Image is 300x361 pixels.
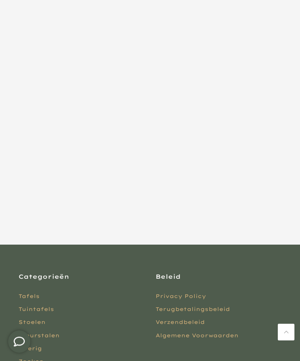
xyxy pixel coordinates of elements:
a: Privacy Policy [156,293,206,300]
a: Terug naar boven [278,324,294,341]
a: Terugbetalingsbeleid [156,306,230,313]
a: Verzendbeleid [156,319,205,326]
h3: Categorieën [19,273,144,281]
h3: Beleid [156,273,281,281]
a: Tuintafels [19,306,54,313]
a: Stoelen [19,319,46,326]
iframe: toggle-frame [1,323,38,360]
a: Kleurstalen [19,332,60,339]
a: Algemene Voorwaarden [156,332,239,339]
a: Tafels [19,293,40,300]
